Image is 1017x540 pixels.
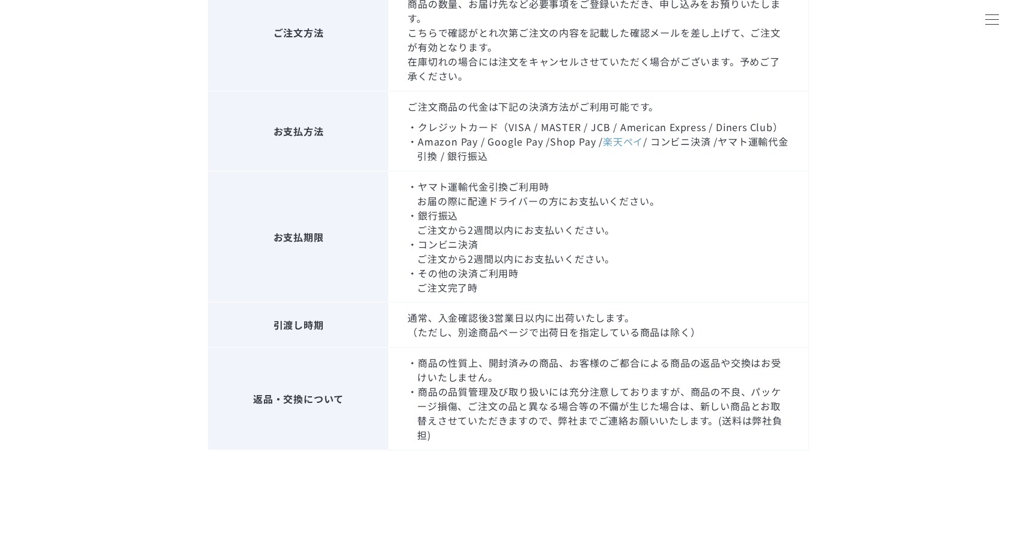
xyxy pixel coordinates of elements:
[408,120,789,134] li: ・クレジットカード（VISA / MASTER / JCB / American Express / Diners Club）
[408,208,789,237] li: ・銀行振込 ご注文から2週間以内にお支払いください。
[209,91,389,171] th: お支払方法
[408,384,789,442] li: ・商品の品質管理及び取り扱いには充分注意しておりますが、商品の不良、パッケージ損傷、ご注文の品と異なる場合等の不備が生じた場合は、新しい商品とお取替えさせていただきますので、弊社までご連絡お願い...
[603,134,643,149] a: 楽天ペイ
[408,237,789,266] li: ・コンビニ決済 ご注文から2週間以内にお支払いください。
[209,347,389,450] th: 返品・交換について
[408,266,789,295] li: ・その他の決済ご利用時 ご注文完了時
[388,91,808,171] td: ご注文商品の代金は下記の決済方法がご利用可能です。
[408,134,789,163] li: ・Amazon Pay / Google Pay /Shop Pay / / コンビニ決済 /ヤマト運輸代金引換 / 銀行振込
[209,302,389,348] th: 引渡し時期
[408,179,789,208] li: ・ヤマト運輸代金引換ご利用時 お届の際に配達ドライバーの方にお支払いください。
[408,355,789,384] li: ・商品の性質上、開封済みの商品、お客様のご都合による商品の返品や交換はお受けいたしません。
[209,171,389,302] th: お支払期限
[388,302,808,348] td: 通常、入金確認後3営業日以内に出荷いたします。 （ただし、別途商品ページで出荷日を指定している商品は除く）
